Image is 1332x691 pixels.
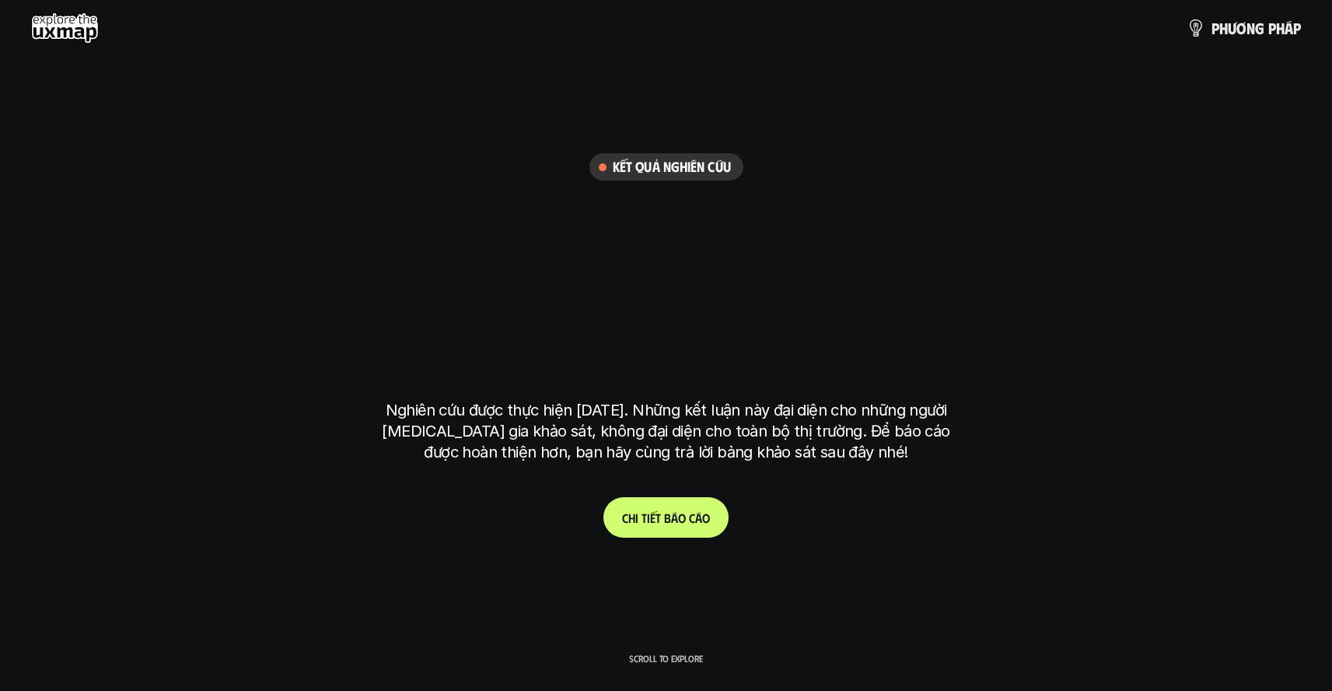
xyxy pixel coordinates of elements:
[1276,19,1285,37] span: h
[650,510,656,525] span: ế
[1236,19,1246,37] span: ơ
[689,510,695,525] span: c
[1228,19,1236,37] span: ư
[629,653,703,664] p: Scroll to explore
[678,510,686,525] span: o
[389,319,943,384] h1: tại [GEOGRAPHIC_DATA]
[1293,19,1301,37] span: p
[671,510,678,525] span: á
[1285,19,1293,37] span: á
[603,497,729,538] a: Chitiếtbáocáo
[375,400,958,463] p: Nghiên cứu được thực hiện [DATE]. Những kết luận này đại diện cho những người [MEDICAL_DATA] gia ...
[642,510,647,525] span: t
[628,510,635,525] span: h
[622,510,628,525] span: C
[647,510,650,525] span: i
[1211,19,1219,37] span: p
[1246,19,1255,37] span: n
[656,510,661,525] span: t
[635,510,638,525] span: i
[613,158,731,176] h6: Kết quả nghiên cứu
[664,510,671,525] span: b
[702,510,710,525] span: o
[1219,19,1228,37] span: h
[1187,12,1301,44] a: phươngpháp
[383,196,950,261] h1: phạm vi công việc của
[1268,19,1276,37] span: p
[695,510,702,525] span: á
[1255,19,1264,37] span: g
